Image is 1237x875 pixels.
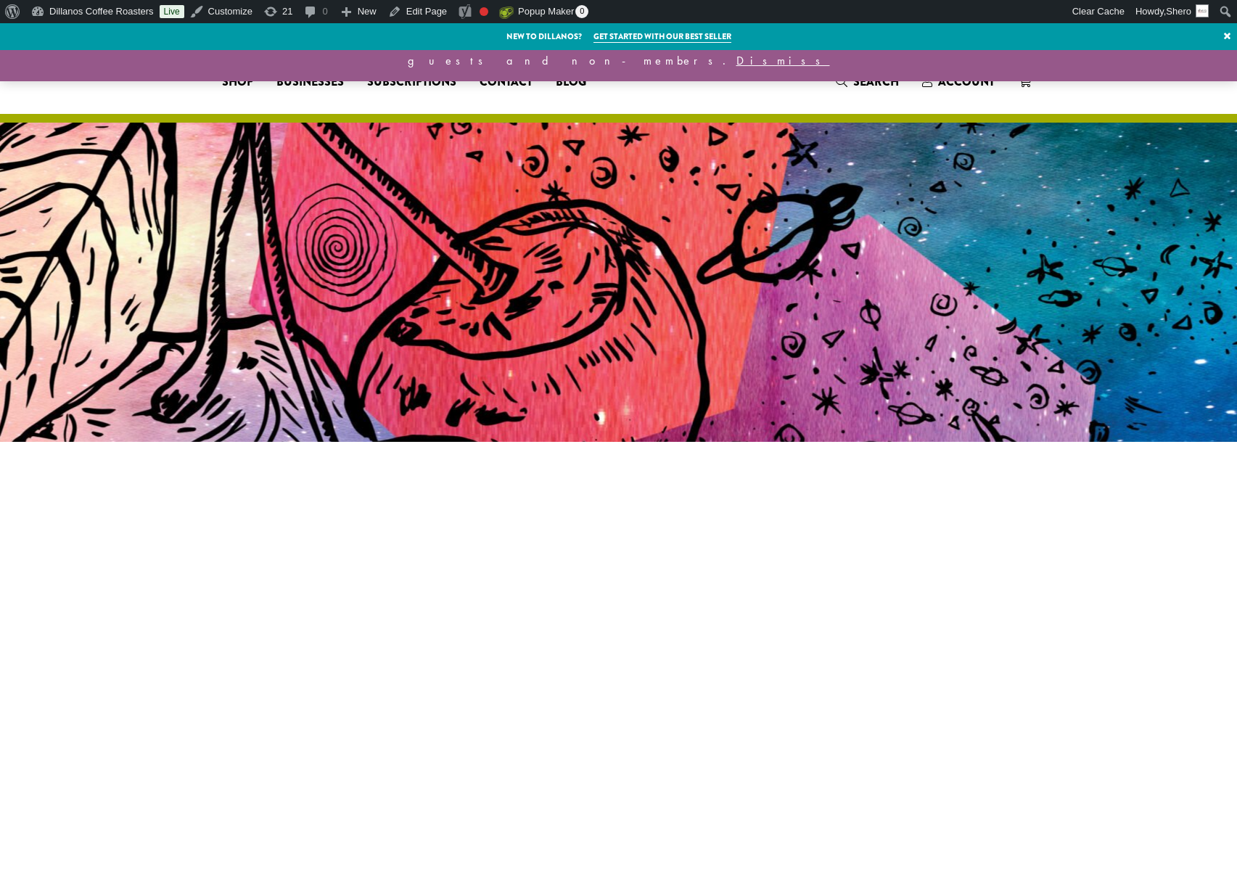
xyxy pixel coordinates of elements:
[222,73,253,91] span: Shop
[556,73,586,91] span: Blog
[480,73,533,91] span: Contact
[824,70,911,94] a: Search
[736,53,830,68] a: Dismiss
[1217,23,1237,49] a: ×
[367,73,456,91] span: Subscriptions
[575,5,588,18] span: 0
[480,7,488,16] div: Focus keyphrase not set
[593,30,731,43] a: Get started with our best seller
[853,73,899,90] span: Search
[938,73,995,90] span: Account
[1166,6,1191,17] span: Shero
[160,5,184,18] a: Live
[276,73,344,91] span: Businesses
[210,70,265,94] a: Shop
